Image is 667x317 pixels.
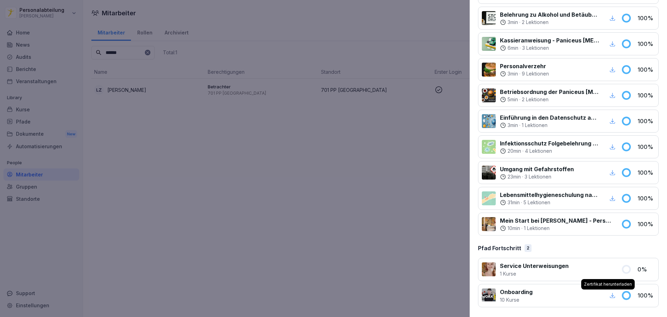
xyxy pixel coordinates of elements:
p: 100 % [637,220,655,228]
p: 3 min [508,122,518,129]
div: 2 [525,244,532,252]
p: Onboarding [500,288,533,296]
p: 5 min [508,96,518,103]
p: 1 Kurse [500,270,569,277]
div: · [500,148,600,154]
p: 6 min [508,45,518,51]
p: 3 Lektionen [522,45,549,51]
p: 20 min [508,148,521,154]
p: 2 Lektionen [522,19,549,26]
p: 100 % [637,65,655,74]
p: 100 % [637,117,655,125]
p: 100 % [637,40,655,48]
p: 9 Lektionen [522,70,549,77]
p: Infektionsschutz Folgebelehrung (nach §43 IfSG) [500,139,600,148]
div: · [500,96,600,103]
p: 10 Kurse [500,296,533,303]
div: · [500,19,600,26]
div: · [500,199,600,206]
p: Lebensmittelhygieneschulung nach EU-Verordnung (EG) Nr. 852 / 2004 [500,191,600,199]
p: Pfad Fortschritt [478,244,521,252]
div: Zertifikat herunterladen [581,279,635,290]
p: 3 min [508,19,518,26]
p: 1 Lektionen [522,122,547,129]
p: Betriebsordnung der Paniceus [MEDICAL_DATA] Systemzentrale [500,88,600,96]
p: 100 % [637,291,655,300]
p: 10 min [508,225,520,232]
p: 100 % [637,194,655,203]
p: Umgang mit Gefahrstoffen [500,165,574,173]
p: 5 Lektionen [524,199,550,206]
p: 3 Lektionen [525,173,551,180]
p: 100 % [637,168,655,177]
div: · [500,45,600,51]
p: Belehrung zu Alkohol und Betäubungsmitteln am Arbeitsplatz [500,10,600,19]
div: · [500,173,574,180]
p: Personalverzehr [500,62,549,70]
p: 100 % [637,14,655,22]
p: 100 % [637,91,655,100]
p: 4 Lektionen [525,148,552,154]
p: 3 min [508,70,518,77]
p: 1 Lektionen [524,225,550,232]
p: 100 % [637,143,655,151]
p: Mein Start bei [PERSON_NAME] - Personalfragebogen [500,216,613,225]
p: 0 % [637,265,655,274]
p: 31 min [508,199,520,206]
p: Service Unterweisungen [500,262,569,270]
div: · [500,225,613,232]
div: · [500,122,600,129]
div: · [500,70,549,77]
p: 23 min [508,173,521,180]
p: 2 Lektionen [522,96,549,103]
p: Kassieranweisung - Paniceus [MEDICAL_DATA] Systemzentrale GmbH [500,36,600,45]
p: Einführung in den Datenschutz am Arbeitsplatz nach Art. 13 ff. DSGVO [500,113,600,122]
